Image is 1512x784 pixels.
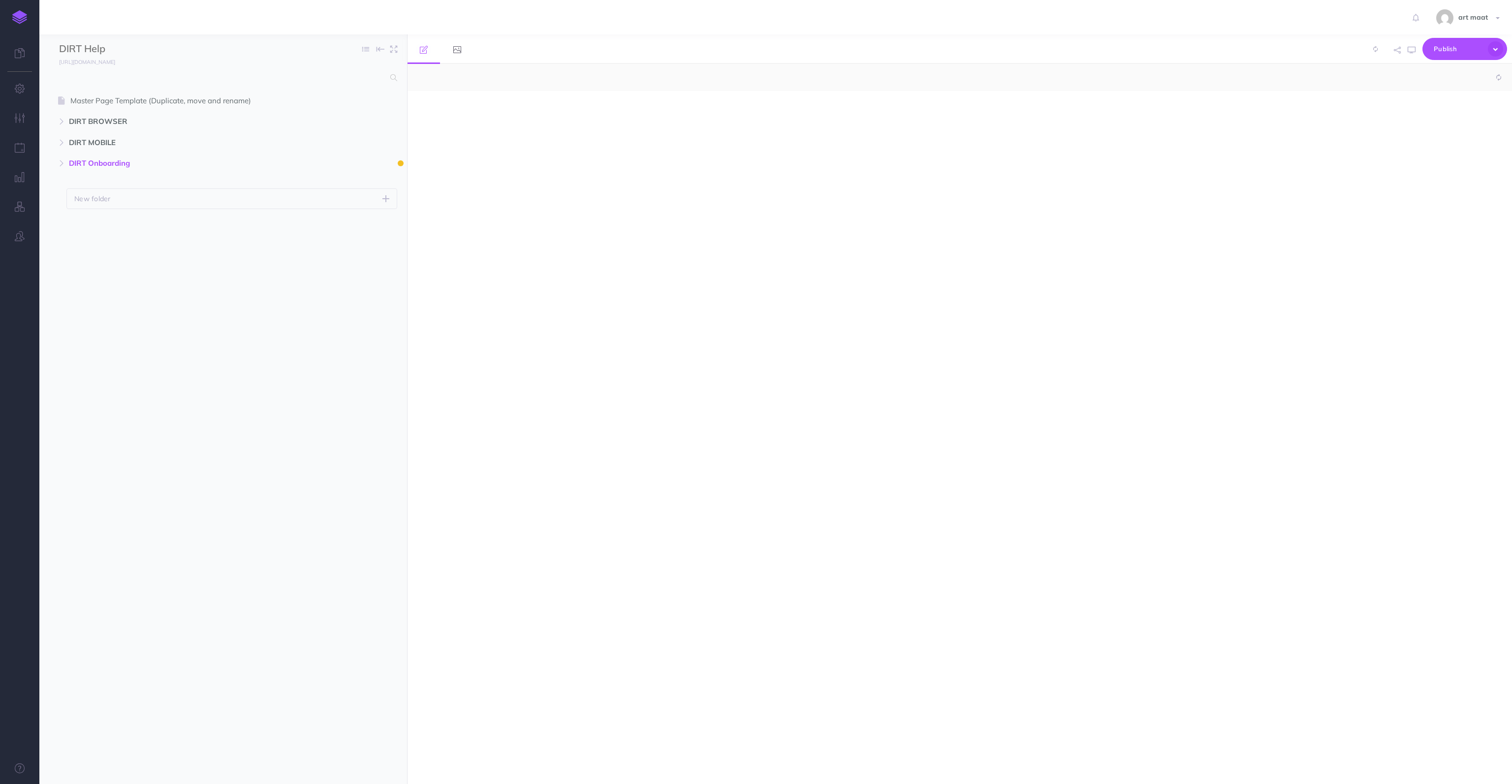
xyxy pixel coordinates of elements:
span: DIRT BROWSER [69,116,336,127]
p: New folder [74,193,111,204]
button: Publish [1422,38,1507,60]
small: [URL][DOMAIN_NAME] [59,59,115,65]
span: Master Page Template (Duplicate, move and rename) [70,95,348,107]
input: Search [59,69,384,87]
span: DIRT MOBILE [69,137,336,149]
img: dba3bd9ff28af6bcf6f79140cf744780.jpg [1436,9,1453,27]
input: Documentation Name [59,42,175,57]
button: New folder [66,188,397,209]
span: DIRT Onboarding [69,157,336,169]
a: [URL][DOMAIN_NAME] [39,57,125,66]
span: art maat [1453,13,1493,22]
img: logo-mark.svg [12,10,27,24]
span: Publish [1434,41,1483,57]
